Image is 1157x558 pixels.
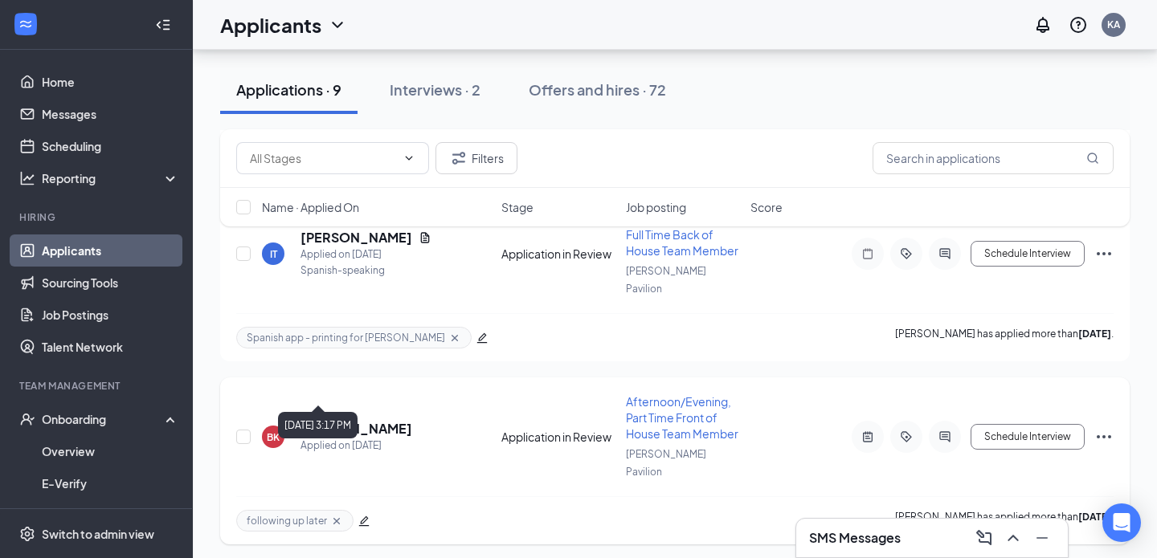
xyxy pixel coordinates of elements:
[42,331,179,363] a: Talent Network
[19,411,35,427] svg: UserCheck
[1102,503,1141,542] div: Open Intercom Messenger
[971,424,1085,450] button: Schedule Interview
[42,66,179,98] a: Home
[19,379,176,393] div: Team Management
[501,199,534,215] span: Stage
[529,79,666,100] div: Offers and hires · 72
[1032,528,1052,548] svg: Minimize
[1069,15,1088,35] svg: QuestionInfo
[448,332,461,344] svg: Cross
[1078,511,1111,523] b: [DATE]
[1094,427,1114,446] svg: Ellipses
[42,267,179,299] a: Sourcing Tools
[42,411,166,427] div: Onboarding
[42,130,179,162] a: Scheduling
[626,199,686,215] span: Job posting
[1078,328,1111,340] b: [DATE]
[501,246,616,262] div: Application in Review
[1000,525,1026,551] button: ChevronUp
[278,412,358,438] div: [DATE] 3:17 PM
[330,515,343,527] svg: Cross
[897,247,916,260] svg: ActiveTag
[19,210,176,224] div: Hiring
[328,15,347,35] svg: ChevronDown
[1086,152,1099,165] svg: MagnifyingGlass
[247,331,445,344] span: Spanish app - printing for [PERSON_NAME]
[42,170,180,186] div: Reporting
[403,152,415,165] svg: ChevronDown
[155,17,171,33] svg: Collapse
[809,529,901,547] h3: SMS Messages
[262,199,359,215] span: Name · Applied On
[220,11,321,39] h1: Applicants
[626,265,706,295] span: [PERSON_NAME] Pavilion
[42,234,179,267] a: Applicants
[300,438,412,454] div: Applied on [DATE]
[300,246,431,263] div: Applied on [DATE]
[270,247,277,261] div: IT
[935,247,955,260] svg: ActiveChat
[42,499,179,532] a: Onboarding Documents
[250,149,396,167] input: All Stages
[1094,244,1114,263] svg: Ellipses
[358,515,370,527] span: edit
[449,149,468,168] svg: Filter
[476,332,488,344] span: edit
[971,241,1085,267] button: Schedule Interview
[873,142,1114,174] input: Search in applications
[858,430,877,443] svg: ActiveNote
[300,263,431,279] div: Spanish-speaking
[247,514,327,527] span: following up later
[501,429,616,445] div: Application in Review
[390,79,480,100] div: Interviews · 2
[975,528,994,548] svg: ComposeMessage
[895,510,1114,532] p: [PERSON_NAME] has applied more than .
[42,526,154,542] div: Switch to admin view
[750,199,783,215] span: Score
[18,16,34,32] svg: WorkstreamLogo
[42,467,179,499] a: E-Verify
[435,142,517,174] button: Filter Filters
[1033,15,1053,35] svg: Notifications
[1004,528,1023,548] svg: ChevronUp
[1107,18,1120,31] div: KA
[267,430,280,444] div: BK
[19,526,35,542] svg: Settings
[42,435,179,467] a: Overview
[897,430,916,443] svg: ActiveTag
[626,448,706,478] span: [PERSON_NAME] Pavilion
[236,79,341,100] div: Applications · 9
[19,170,35,186] svg: Analysis
[42,98,179,130] a: Messages
[895,327,1114,348] p: [PERSON_NAME] has applied more than .
[42,299,179,331] a: Job Postings
[971,525,997,551] button: ComposeMessage
[935,430,955,443] svg: ActiveChat
[858,247,877,260] svg: Note
[626,394,738,441] span: Afternoon/Evening, Part Time Front of House Team Member
[1029,525,1055,551] button: Minimize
